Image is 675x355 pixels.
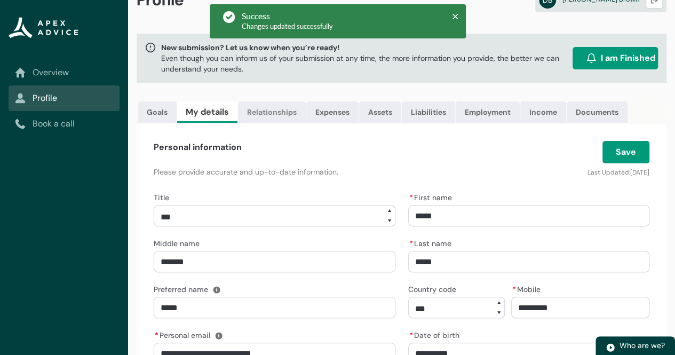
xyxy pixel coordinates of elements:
[408,328,464,341] label: Date of birth
[306,101,359,123] a: Expenses
[15,92,113,105] a: Profile
[154,282,212,295] label: Preferred name
[359,101,401,123] a: Assets
[602,141,649,163] button: Save
[512,285,516,294] abbr: required
[408,236,456,249] label: Last name
[154,193,169,202] span: Title
[630,168,649,177] lightning-formatted-date-time: [DATE]
[242,22,333,30] span: Changes updated successfully
[567,101,628,123] a: Documents
[409,330,413,340] abbr: required
[154,328,215,341] label: Personal email
[161,42,568,53] span: New submission? Let us know when you’re ready!
[520,101,566,123] a: Income
[586,53,597,64] img: alarm.svg
[402,101,455,123] a: Liabilities
[409,193,413,202] abbr: required
[606,343,615,352] img: play.svg
[620,341,665,350] span: Who are we?
[155,330,158,340] abbr: required
[154,141,242,154] h4: Personal information
[456,101,520,123] a: Employment
[408,285,456,294] span: Country code
[15,66,113,79] a: Overview
[587,168,630,177] lightning-formatted-text: Last Updated:
[161,53,568,74] p: Even though you can inform us of your submission at any time, the more information you provide, t...
[408,190,456,203] label: First name
[573,47,658,69] button: I am Finished
[177,101,237,123] a: My details
[238,101,306,123] a: Relationships
[9,17,78,38] img: Apex Advice Group
[9,60,120,137] nav: Sub page
[409,239,413,248] abbr: required
[154,236,204,249] label: Middle name
[138,101,177,123] a: Goals
[511,282,545,295] label: Mobile
[601,52,655,65] span: I am Finished
[242,11,333,21] div: Success
[15,117,113,130] a: Book a call
[154,167,480,177] p: Please provide accurate and up-to-date information.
